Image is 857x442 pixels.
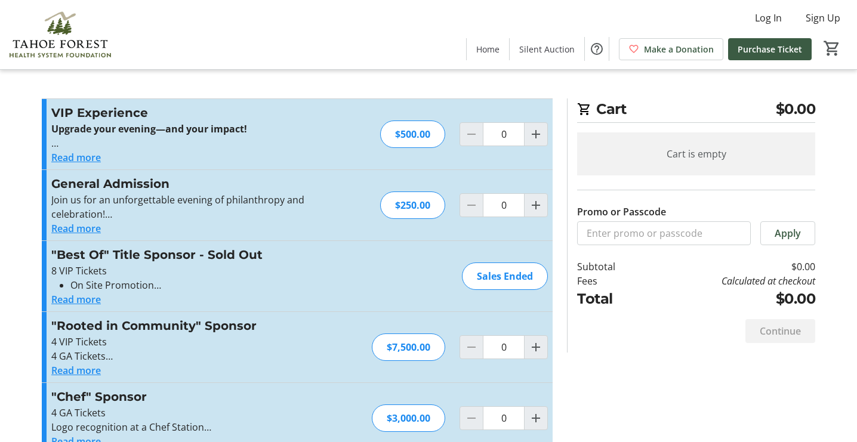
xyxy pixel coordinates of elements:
[51,317,312,335] h3: "Rooted in Community" Sponsor
[51,292,101,307] button: Read more
[51,221,101,236] button: Read more
[483,406,525,430] input: "Chef" Sponsor Quantity
[51,335,312,349] p: 4 VIP Tickets
[577,259,646,274] td: Subtotal
[51,264,312,278] p: 8 VIP Tickets
[646,259,815,274] td: $0.00
[462,262,548,290] div: Sales Ended
[755,11,782,25] span: Log In
[577,274,646,288] td: Fees
[760,221,815,245] button: Apply
[372,333,445,361] div: $7,500.00
[483,335,525,359] input: "Rooted in Community" Sponsor Quantity
[476,43,500,55] span: Home
[646,274,815,288] td: Calculated at checkout
[577,98,815,123] h2: Cart
[51,150,101,165] button: Read more
[467,38,509,60] a: Home
[51,246,312,264] h3: "Best Of" Title Sponsor - Sold Out
[577,132,815,175] div: Cart is empty
[619,38,723,60] a: Make a Donation
[51,122,247,135] strong: Upgrade your evening—and your impact!
[70,278,312,292] li: On Site Promotion
[51,349,312,363] p: 4 GA Tickets
[372,404,445,432] div: $3,000.00
[745,8,791,27] button: Log In
[806,11,840,25] span: Sign Up
[644,43,714,55] span: Make a Donation
[728,38,812,60] a: Purchase Ticket
[51,363,101,378] button: Read more
[577,221,751,245] input: Enter promo or passcode
[585,37,609,61] button: Help
[646,288,815,310] td: $0.00
[525,336,547,358] button: Increment by one
[483,193,525,217] input: General Admission Quantity
[51,104,312,122] h3: VIP Experience
[51,388,312,406] h3: "Chef" Sponsor
[577,288,646,310] td: Total
[51,193,312,221] p: Join us for an unforgettable evening of philanthropy and celebration!
[380,120,445,148] div: $500.00
[821,38,843,59] button: Cart
[380,191,445,219] div: $250.00
[577,205,666,219] label: Promo or Passcode
[796,8,850,27] button: Sign Up
[7,5,113,64] img: Tahoe Forest Health System Foundation's Logo
[510,38,584,60] a: Silent Auction
[51,420,312,434] p: Logo recognition at a Chef Station
[51,406,312,420] p: 4 GA Tickets
[776,98,816,120] span: $0.00
[525,123,547,146] button: Increment by one
[775,226,801,240] span: Apply
[525,407,547,429] button: Increment by one
[519,43,575,55] span: Silent Auction
[483,122,525,146] input: VIP Experience Quantity
[525,194,547,217] button: Increment by one
[51,175,312,193] h3: General Admission
[738,43,802,55] span: Purchase Ticket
